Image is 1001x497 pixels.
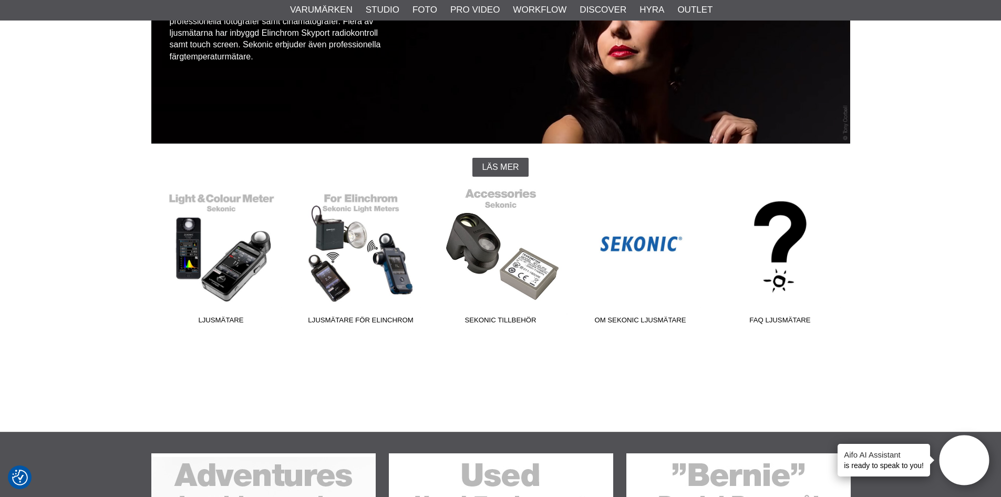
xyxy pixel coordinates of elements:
[571,315,710,329] span: Om Sekonic Ljusmätare
[12,468,28,487] button: Samtyckesinställningar
[513,3,566,17] a: Workflow
[710,187,850,329] a: FAQ Ljusmätare
[580,3,626,17] a: Discover
[482,163,519,172] span: Läs mer
[710,315,850,329] span: FAQ Ljusmätare
[431,315,571,329] span: Sekonic Tillbehör
[366,3,399,17] a: Studio
[431,187,571,329] a: Sekonic Tillbehör
[290,3,353,17] a: Varumärken
[291,315,431,329] span: Ljusmätare för Elinchrom
[151,315,291,329] span: Ljusmätare
[838,444,930,476] div: is ready to speak to you!
[571,187,710,329] a: Om Sekonic Ljusmätare
[151,187,291,329] a: Ljusmätare
[677,3,713,17] a: Outlet
[844,449,924,460] h4: Aifo AI Assistant
[639,3,664,17] a: Hyra
[12,470,28,485] img: Revisit consent button
[412,3,437,17] a: Foto
[450,3,500,17] a: Pro Video
[291,187,431,329] a: Ljusmätare för Elinchrom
